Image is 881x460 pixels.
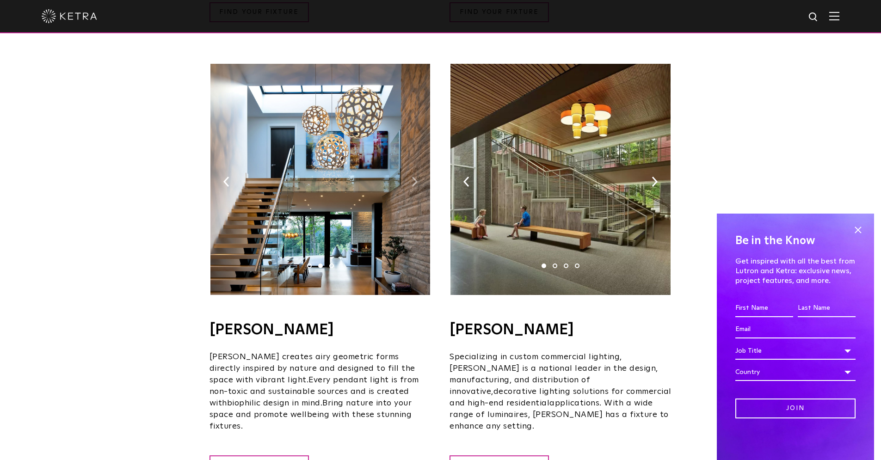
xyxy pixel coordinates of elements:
[412,177,418,187] img: arrow-right-black.svg
[209,399,412,430] span: Bring nature into your space and promote wellbeing with these stunning fixtures.
[652,177,658,187] img: arrow-right-black.svg
[450,353,622,361] span: Specializing in custom commercial lighting,
[209,353,415,384] span: [PERSON_NAME] creates airy geometric forms directly inspired by nature and designed to fill the s...
[735,399,856,418] input: Join
[450,399,669,430] span: applications. With a wide range of luminaires, [PERSON_NAME] has a fixture to enhance any setting.
[210,64,430,295] img: TruBridge_KetraReadySolutions-03.jpg
[735,321,856,338] input: Email
[42,9,97,23] img: ketra-logo-2019-white
[209,376,419,407] span: Every pendant light is from non-toxic and sustainable sources and is created with
[209,351,431,432] p: biophilic design in mind.
[735,363,856,381] div: Country
[450,387,672,407] span: decorative lighting solutions for commercial and high-end residential
[829,12,839,20] img: Hamburger%20Nav.svg
[450,364,520,373] span: [PERSON_NAME]
[735,300,793,317] input: First Name
[735,342,856,360] div: Job Title
[450,323,672,337] h4: [PERSON_NAME]
[450,64,670,295] img: Lumetta_KetraReadySolutions-03.jpg
[798,300,856,317] input: Last Name
[735,232,856,250] h4: Be in the Know
[223,177,229,187] img: arrow-left-black.svg
[450,364,658,396] span: is a national leader in the design, manufacturing, and distribution of innovative,
[808,12,819,23] img: search icon
[209,323,431,337] h4: [PERSON_NAME]
[735,257,856,285] p: Get inspired with all the best from Lutron and Ketra: exclusive news, project features, and more.
[463,177,469,187] img: arrow-left-black.svg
